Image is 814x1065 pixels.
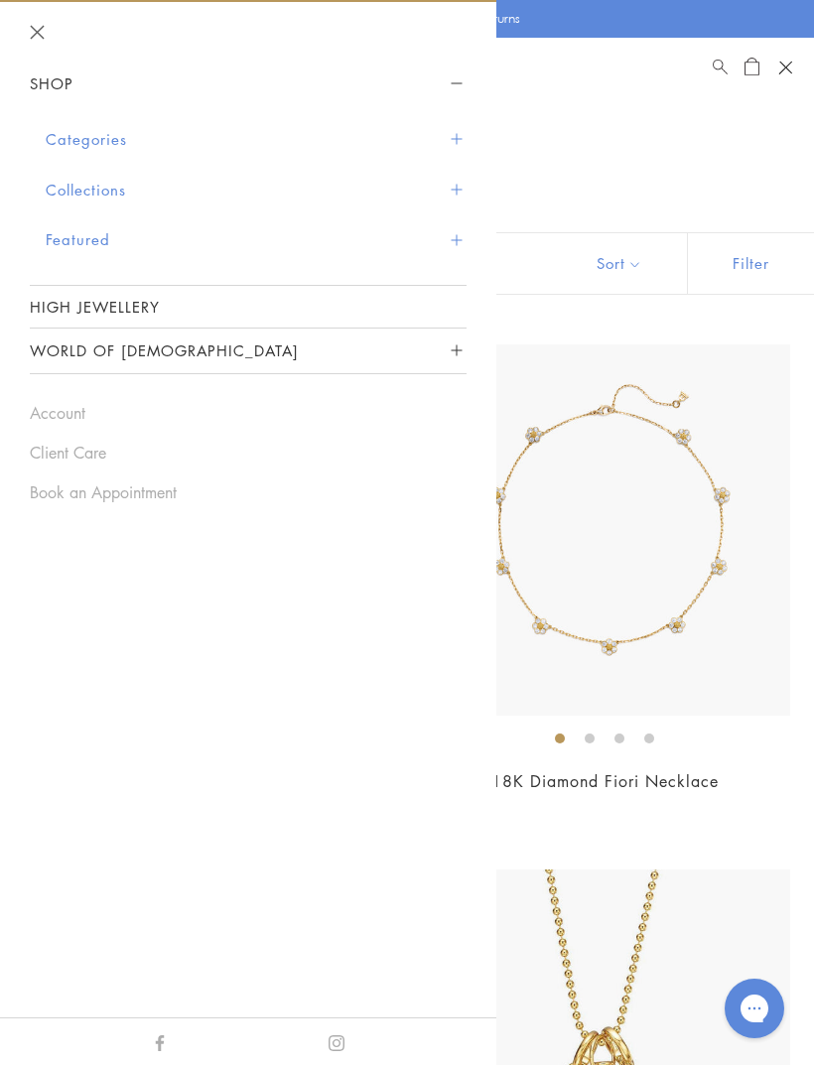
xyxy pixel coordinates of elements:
[46,214,467,265] button: Featured
[419,344,790,716] img: N31810-FIORI
[329,1030,344,1052] a: Instagram
[30,62,467,374] nav: Sidebar navigation
[687,233,814,294] button: Show filters
[715,972,794,1045] iframe: Gorgias live chat messenger
[552,233,687,294] button: Show sort by
[745,56,759,79] a: Open Shopping Bag
[30,402,467,424] a: Account
[46,114,467,165] button: Categories
[770,53,800,82] button: Open navigation
[491,770,719,792] a: 18K Diamond Fiori Necklace
[30,481,467,503] a: Book an Appointment
[30,329,467,373] button: World of [DEMOGRAPHIC_DATA]
[713,56,728,79] a: Search
[30,25,45,40] button: Close navigation
[152,1030,168,1052] a: Facebook
[30,442,467,464] a: Client Care
[46,165,467,215] button: Collections
[30,286,467,328] a: High Jewellery
[30,62,467,106] button: Shop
